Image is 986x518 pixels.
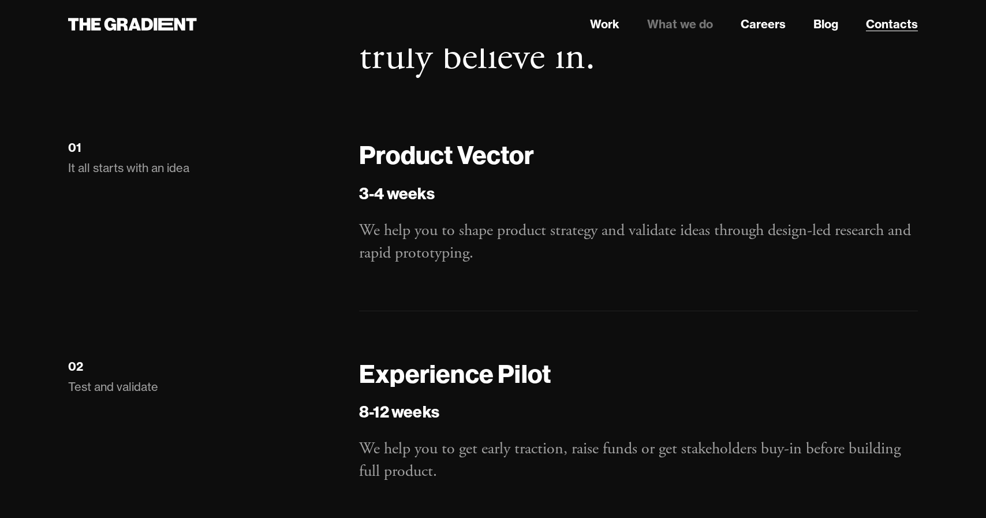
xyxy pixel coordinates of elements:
div: 01 [68,140,81,155]
p: It all starts with an idea [68,160,336,176]
p: We help you to shape product strategy and validate ideas through design-led research and rapid pr... [359,219,918,264]
a: Careers [741,16,786,33]
h4: Product Vector [359,139,918,172]
p: We help you to get early traction, raise funds or get stakeholders buy-in before building full pr... [359,438,918,483]
h5: 3-4 weeks [359,181,918,206]
a: Work [590,16,619,33]
a: Blog [813,16,838,33]
h4: Experience Pilot [359,357,918,390]
h5: 8-12 weeks [359,400,918,424]
a: Contacts [866,16,918,33]
div: 02 [68,359,83,374]
a: What we do [647,16,713,33]
p: Test and validate [68,379,336,395]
